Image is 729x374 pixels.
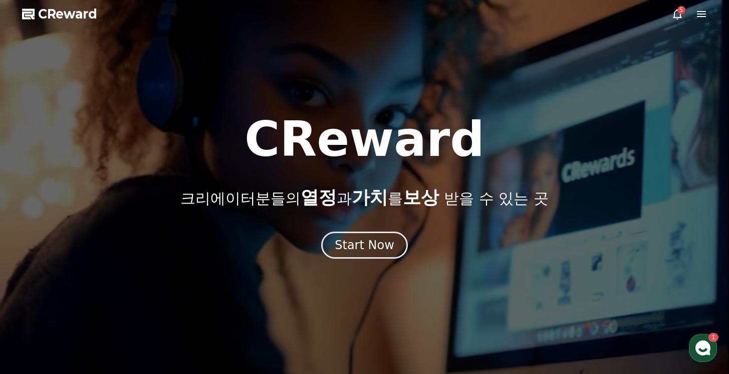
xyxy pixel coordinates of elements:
[403,187,439,208] span: 보상
[671,8,683,20] a: 5
[32,306,38,314] span: 홈
[335,237,394,253] div: Start Now
[22,6,97,22] a: CReward
[155,306,167,314] span: 설정
[321,232,408,259] button: Start Now
[301,187,337,208] span: 열정
[677,6,685,14] div: 5
[352,187,388,208] span: 가치
[321,242,408,251] a: Start Now
[38,6,97,22] span: CReward
[129,291,192,316] a: 설정
[245,115,484,163] h1: CReward
[92,306,104,314] span: 대화
[3,291,66,316] a: 홈
[180,188,548,208] p: 크리에이터분들의 과 를 받을 수 있는 곳
[102,290,105,298] span: 1
[66,291,129,316] a: 1대화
